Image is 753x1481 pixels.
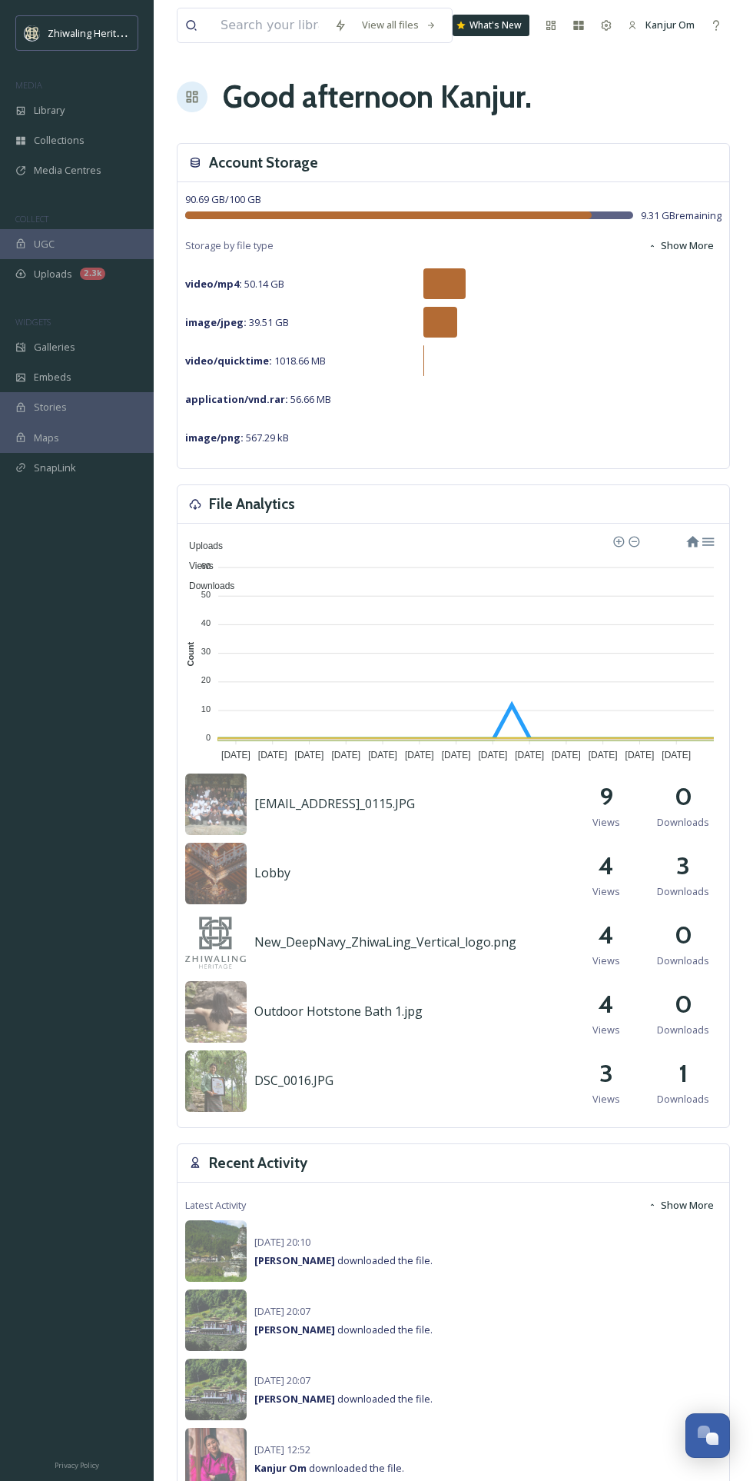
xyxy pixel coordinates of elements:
span: [DATE] 20:07 [254,1373,310,1387]
img: dzogkhag%2520story%2520image-11.jpg [185,1220,247,1282]
span: Library [34,103,65,118]
span: UGC [34,237,55,251]
span: downloaded the file. [254,1461,404,1475]
img: Screenshot%202025-04-29%20at%2011.05.50.png [25,25,40,41]
span: 39.51 GB [185,315,289,329]
span: 1018.66 MB [185,354,326,368]
a: View all files [354,10,444,40]
span: [DATE] 12:52 [254,1443,310,1456]
span: 50.14 GB [185,277,284,291]
span: Stories [34,400,67,414]
strong: [PERSON_NAME] [254,1253,335,1267]
span: Media Centres [34,163,101,178]
span: Maps [34,431,59,445]
h2: 0 [675,986,692,1023]
span: Lobby [254,864,290,881]
span: Views [177,561,214,571]
button: Open Chat [685,1413,730,1458]
span: Zhiwaling Heritage [48,25,133,40]
img: 49834ae7-0dcb-46b2-87a2-4da889a79706.jpg [185,843,247,904]
tspan: [DATE] [331,750,360,760]
tspan: [DATE] [405,750,434,760]
h2: 3 [599,1055,613,1092]
img: 0b13e34d-58e6-4bab-af5a-b1b8e2f7c655.jpg [185,1050,247,1112]
span: Downloads [657,1092,709,1107]
img: Bumthang%2520Attractions%2520header.jpg [185,1359,247,1420]
tspan: [DATE] [515,750,544,760]
span: COLLECT [15,213,48,225]
h3: File Analytics [209,493,295,515]
tspan: [DATE] [552,750,581,760]
img: Bumthang%2520Attractions%2520header.jpg [185,1290,247,1351]
span: 56.66 MB [185,392,331,406]
span: DSC_0016.JPG [254,1072,333,1089]
strong: image/png : [185,431,244,444]
span: Latest Activity [185,1198,246,1213]
span: Views [592,953,620,968]
span: Storage by file type [185,238,274,253]
span: 90.69 GB / 100 GB [185,192,261,206]
tspan: 10 [201,704,211,714]
strong: Kanjur Om [254,1461,307,1475]
div: Reset Zoom [685,534,698,547]
span: Collections [34,133,85,148]
a: Kanjur Om [620,10,702,40]
span: WIDGETS [15,316,51,328]
h3: Recent Activity [209,1152,307,1174]
span: Galleries [34,340,75,354]
div: Zoom In [612,535,623,546]
tspan: 30 [201,647,211,656]
div: Menu [701,534,714,547]
span: Downloads [657,815,709,830]
span: Views [592,1023,620,1037]
div: What's New [453,15,529,36]
img: 2925b0b1-d902-4652-9ad3-4a7ce090e335.jpg [185,912,247,973]
h3: Account Storage [209,151,318,174]
span: Views [592,815,620,830]
strong: [PERSON_NAME] [254,1392,335,1406]
tspan: [DATE] [625,750,655,760]
tspan: 50 [201,590,211,599]
h2: 4 [599,847,614,884]
tspan: [DATE] [295,750,324,760]
span: Privacy Policy [55,1460,99,1470]
img: 5de422a6-3472-4173-8dfb-80a643e286db.jpg [185,774,247,835]
tspan: 0 [206,733,211,742]
tspan: 60 [201,561,211,571]
span: downloaded the file. [254,1392,433,1406]
strong: application/vnd.rar : [185,392,288,406]
span: [DATE] 20:07 [254,1304,310,1318]
h1: Good afternoon Kanjur . [223,74,532,120]
span: Downloads [177,581,234,591]
span: Views [592,1092,620,1107]
tspan: [DATE] [258,750,287,760]
h2: 9 [599,778,613,815]
div: Zoom Out [628,535,639,546]
strong: [PERSON_NAME] [254,1323,335,1336]
tspan: 40 [201,618,211,627]
span: downloaded the file. [254,1323,433,1336]
span: SnapLink [34,461,76,475]
strong: image/jpeg : [185,315,247,329]
text: Count [186,641,195,666]
button: Show More [640,1190,721,1220]
span: 9.31 GB remaining [641,208,721,223]
span: Downloads [657,884,709,899]
span: 567.29 kB [185,431,289,444]
span: Downloads [657,1023,709,1037]
tspan: [DATE] [221,750,250,760]
h2: 0 [675,778,692,815]
input: Search your library [213,8,327,42]
strong: video/mp4 : [185,277,242,291]
span: [EMAIL_ADDRESS]_0115.JPG [254,795,415,812]
span: New_DeepNavy_ZhiwaLing_Vertical_logo.png [254,934,516,950]
div: 2.3k [80,268,105,280]
span: Outdoor Hotstone Bath 1.jpg [254,1003,423,1020]
h2: 1 [678,1055,688,1092]
span: Downloads [657,953,709,968]
strong: video/quicktime : [185,354,272,368]
tspan: [DATE] [368,750,397,760]
a: Privacy Policy [55,1455,99,1473]
img: 29f9ec6e-20e2-410f-aa01-b7f5d9841f20.jpg [185,981,247,1043]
